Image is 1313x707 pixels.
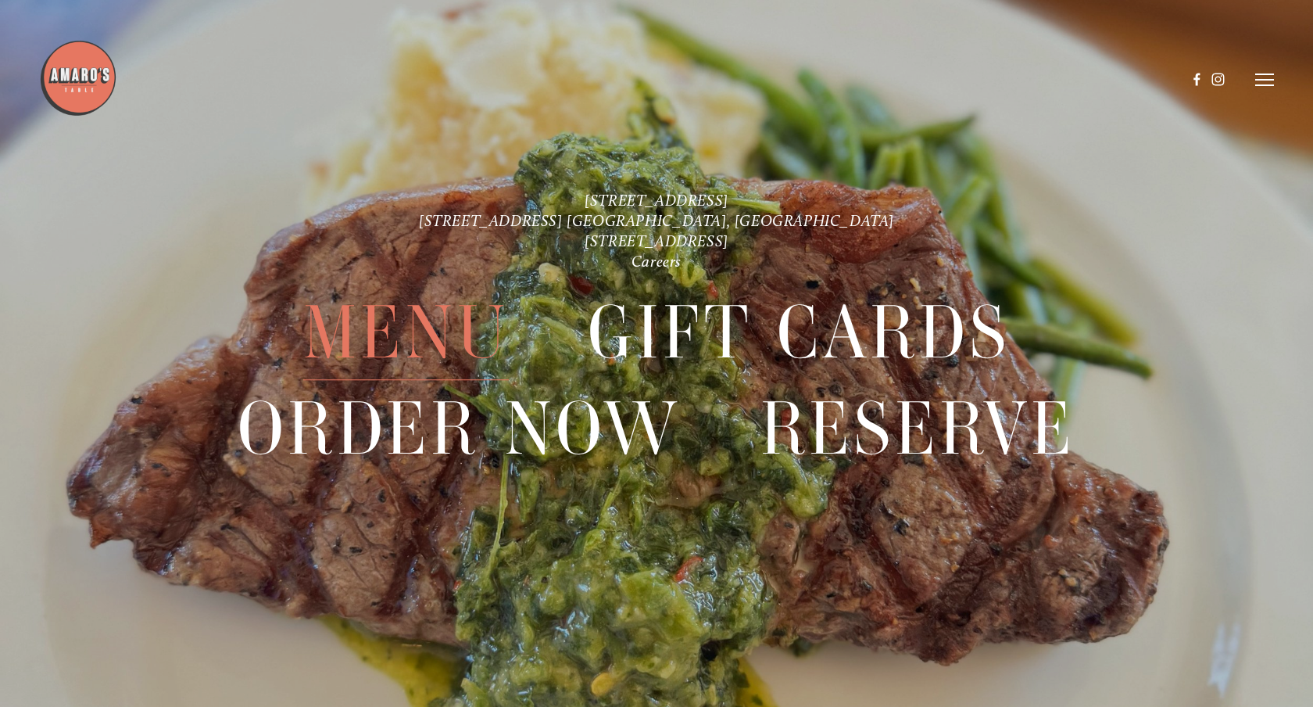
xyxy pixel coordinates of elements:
span: Gift Cards [588,285,1010,381]
img: Amaro's Table [39,39,117,117]
span: Menu [303,285,510,381]
a: Menu [303,285,510,380]
a: Reserve [760,382,1075,476]
a: Order Now [238,382,682,476]
a: [STREET_ADDRESS] [585,191,728,210]
a: Careers [631,253,682,271]
a: [STREET_ADDRESS] [GEOGRAPHIC_DATA], [GEOGRAPHIC_DATA] [419,211,894,230]
span: Reserve [760,382,1075,477]
a: [STREET_ADDRESS] [585,232,728,251]
a: Gift Cards [588,285,1010,380]
span: Order Now [238,382,682,477]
